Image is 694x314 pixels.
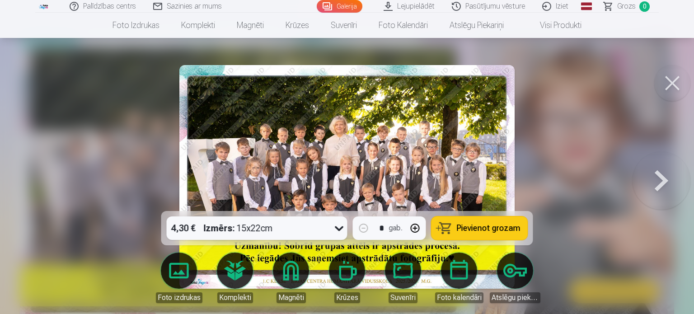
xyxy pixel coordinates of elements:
[389,292,417,303] div: Suvenīri
[639,1,650,12] span: 0
[320,13,368,38] a: Suvenīri
[170,13,226,38] a: Komplekti
[334,292,360,303] div: Krūzes
[439,13,515,38] a: Atslēgu piekariņi
[210,253,260,303] a: Komplekti
[167,216,200,240] div: 4,30 €
[39,4,49,9] img: /fa1
[431,216,528,240] button: Pievienot grozam
[277,292,306,303] div: Magnēti
[617,1,636,12] span: Grozs
[435,292,483,303] div: Foto kalendāri
[156,292,202,303] div: Foto izdrukas
[378,253,428,303] a: Suvenīri
[204,222,235,234] strong: Izmērs :
[490,253,540,303] a: Atslēgu piekariņi
[515,13,592,38] a: Visi produkti
[266,253,316,303] a: Magnēti
[322,253,372,303] a: Krūzes
[275,13,320,38] a: Krūzes
[217,292,253,303] div: Komplekti
[457,224,520,232] span: Pievienot grozam
[389,223,403,234] div: gab.
[368,13,439,38] a: Foto kalendāri
[154,253,204,303] a: Foto izdrukas
[226,13,275,38] a: Magnēti
[434,253,484,303] a: Foto kalendāri
[102,13,170,38] a: Foto izdrukas
[204,216,273,240] div: 15x22cm
[490,292,540,303] div: Atslēgu piekariņi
